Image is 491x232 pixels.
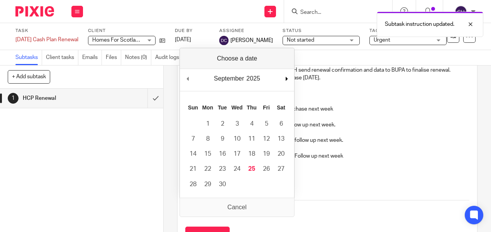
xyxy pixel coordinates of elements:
button: 3 [230,116,244,131]
a: Notes (0) [125,50,151,65]
button: 16 [215,146,230,161]
abbr: Saturday [277,104,285,111]
abbr: Tuesday [218,104,227,111]
a: Audit logs [155,50,183,65]
button: 21 [186,161,200,177]
abbr: Monday [202,104,213,111]
a: Emails [82,50,102,65]
img: svg%3E [455,5,467,18]
abbr: Thursday [247,104,256,111]
img: svg%3E [219,36,229,45]
p: Subtask instruction updated. [385,20,454,28]
button: Next Month [283,73,290,84]
a: Files [106,50,121,65]
abbr: Sunday [188,104,198,111]
span: There are no files attached to this task. [186,207,279,212]
span: Urgent [374,37,390,43]
button: 28 [186,177,200,192]
h1: HCP Renewal [23,92,101,104]
a: Subtasks [15,50,42,65]
button: 26 [259,161,274,177]
span: Not started [287,37,314,43]
button: 1 [200,116,215,131]
p: 09/09 sent chaser to BUPA, chase [DATE] [186,89,469,97]
p: 17/09 chaser sent to BUPA re next steps. Follow up next week. [186,121,469,129]
p: 04/09 [PERSON_NAME] sent final data and CH send renewal confirmation and data to BUPA to finalise... [186,66,469,82]
button: 18 [244,146,259,161]
div: [DATE] Cash Plan Renewal [15,36,78,44]
span: [PERSON_NAME] [230,37,273,44]
button: 9 [215,131,230,146]
div: 1 [8,93,19,104]
button: 12 [259,131,274,146]
button: 24 [230,161,244,177]
button: 15 [200,146,215,161]
button: 10 [230,131,244,146]
button: Previous Month [184,73,191,84]
label: Task [15,28,78,34]
p: 25/09 CH sent chaser to BUPA re next steps. Follow up next week [186,152,469,160]
span: Homes For Scotland Ltd [92,37,151,43]
button: 29 [200,177,215,192]
button: 11 [244,131,259,146]
button: 4 [244,116,259,131]
a: Client tasks [46,50,78,65]
abbr: Friday [263,104,270,111]
span: [DATE] [175,37,191,42]
abbr: Wednesday [231,104,242,111]
button: 23 [215,161,230,177]
p: 18/09 DC sent chaser to BUPA re next steps. follow up next week. [186,136,469,144]
button: 20 [274,146,288,161]
p: 11/09 chaser sent to [GEOGRAPHIC_DATA], chase next week [186,105,469,113]
button: 2 [215,116,230,131]
button: 5 [259,116,274,131]
div: 1st July 2025 Cash Plan Renewal [15,36,78,44]
button: 14 [186,146,200,161]
button: 17 [230,146,244,161]
button: 13 [274,131,288,146]
button: 27 [274,161,288,177]
button: 7 [186,131,200,146]
button: 30 [215,177,230,192]
label: Client [88,28,165,34]
button: 19 [259,146,274,161]
label: Assignee [219,28,273,34]
button: 22 [200,161,215,177]
img: Pixie [15,6,54,17]
div: 2025 [245,73,261,84]
button: 25 [244,161,259,177]
button: 8 [200,131,215,146]
button: 6 [274,116,288,131]
button: + Add subtask [8,70,50,83]
label: Due by [175,28,210,34]
div: September [213,73,245,84]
